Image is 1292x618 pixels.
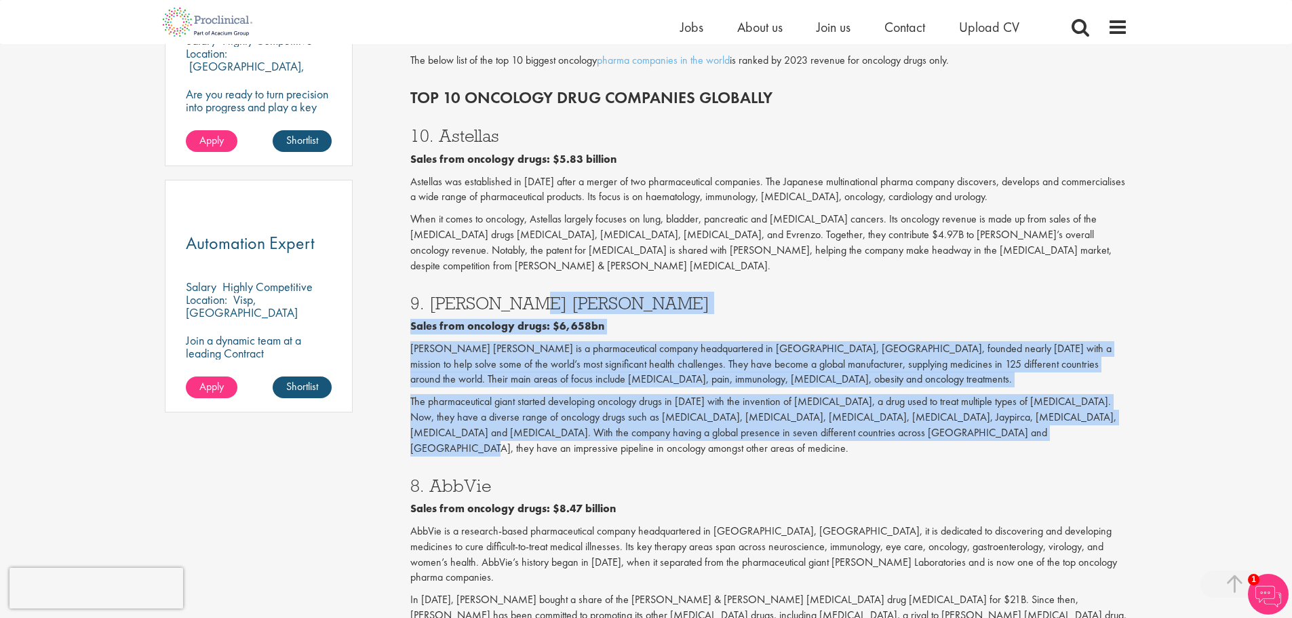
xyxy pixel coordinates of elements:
[410,127,1128,144] h3: 10. Astellas
[410,524,1128,585] p: AbbVie is a research-based pharmaceutical company headquartered in [GEOGRAPHIC_DATA], [GEOGRAPHIC...
[737,18,783,36] a: About us
[199,133,224,147] span: Apply
[186,279,216,294] span: Salary
[410,477,1128,495] h3: 8. AbbVie
[186,130,237,152] a: Apply
[410,89,1128,107] h2: Top 10 Oncology drug companies globally
[186,376,237,398] a: Apply
[410,152,616,166] b: Sales from oncology drugs: $5.83 billion
[410,341,1128,388] p: [PERSON_NAME] [PERSON_NAME] is a pharmaceutical company headquartered in [GEOGRAPHIC_DATA], [GEOG...
[410,174,1128,206] p: Astellas was established in [DATE] after a merger of two pharmaceutical companies. The Japanese m...
[410,394,1128,456] p: The pharmaceutical giant started developing oncology drugs in [DATE] with the invention of [MEDIC...
[199,379,224,393] span: Apply
[1248,574,1289,615] img: Chatbot
[410,53,1128,69] p: The below list of the top 10 biggest oncology is ranked by 2023 revenue for oncology drugs only.
[222,279,313,294] p: Highly Competitive
[884,18,925,36] a: Contact
[1248,574,1259,585] span: 1
[410,501,616,516] b: Sales from oncology drugs: $8.47 billion
[186,231,315,254] span: Automation Expert
[186,292,298,320] p: Visp, [GEOGRAPHIC_DATA]
[9,568,183,609] iframe: reCAPTCHA
[410,212,1128,273] p: When it comes to oncology, Astellas largely focuses on lung, bladder, pancreatic and [MEDICAL_DAT...
[680,18,703,36] a: Jobs
[186,292,227,307] span: Location:
[273,130,332,152] a: Shortlist
[410,294,1128,312] h3: 9. [PERSON_NAME] [PERSON_NAME]
[186,235,332,252] a: Automation Expert
[186,58,305,87] p: [GEOGRAPHIC_DATA], [GEOGRAPHIC_DATA]
[959,18,1019,36] a: Upload CV
[817,18,850,36] a: Join us
[186,45,227,61] span: Location:
[410,319,604,333] b: Sales from oncology drugs: $6,658bn
[273,376,332,398] a: Shortlist
[186,88,332,139] p: Are you ready to turn precision into progress and play a key role in shaping the future of pharma...
[186,334,332,411] p: Join a dynamic team at a leading Contract Manufacturing Organisation (CMO) and contribute to grou...
[597,53,730,67] a: pharma companies in the world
